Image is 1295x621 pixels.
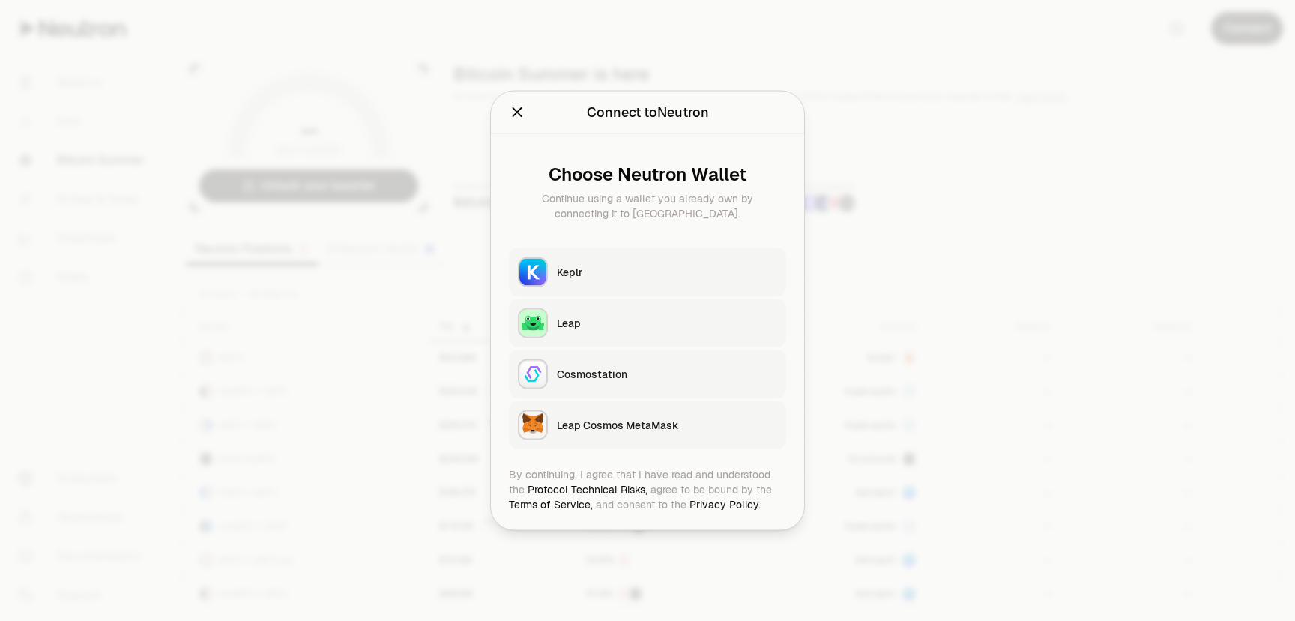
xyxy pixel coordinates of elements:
[519,412,546,439] img: Leap Cosmos MetaMask
[509,350,786,398] button: CosmostationCosmostation
[557,367,777,382] div: Cosmostation
[509,498,593,511] a: Terms of Service,
[509,401,786,449] button: Leap Cosmos MetaMaskLeap Cosmos MetaMask
[519,259,546,286] img: Keplr
[689,498,761,511] a: Privacy Policy.
[509,248,786,296] button: KeplrKeplr
[521,191,774,221] div: Continue using a wallet you already own by connecting it to [GEOGRAPHIC_DATA].
[519,361,546,388] img: Cosmostation
[519,310,546,337] img: Leap
[557,265,777,280] div: Keplr
[509,102,525,123] button: Close
[521,164,774,185] div: Choose Neutron Wallet
[557,316,777,331] div: Leap
[528,483,647,496] a: Protocol Technical Risks,
[557,418,777,433] div: Leap Cosmos MetaMask
[587,102,709,123] div: Connect to Neutron
[509,299,786,347] button: LeapLeap
[509,467,786,512] div: By continuing, I agree that I have read and understood the agree to be bound by the and consent t...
